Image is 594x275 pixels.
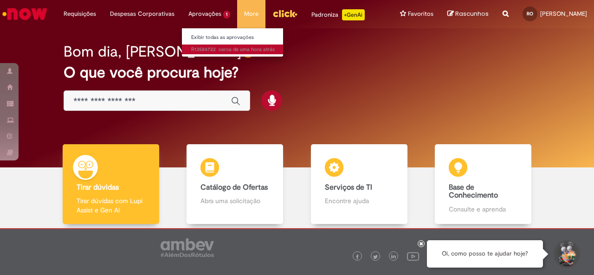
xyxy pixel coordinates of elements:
[408,9,433,19] span: Favoritos
[272,6,297,20] img: click_logo_yellow_360x200.png
[355,255,360,259] img: logo_footer_facebook.png
[1,5,49,23] img: ServiceNow
[173,144,297,224] a: Catálogo de Ofertas Abra uma solicitação
[325,196,394,205] p: Encontre ajuda
[449,183,498,200] b: Base de Conhecimento
[325,183,372,192] b: Serviços de TI
[200,196,269,205] p: Abra uma solicitação
[342,9,365,20] p: +GenAi
[181,28,284,57] ul: Aprovações
[219,46,275,53] span: cerca de uma hora atrás
[427,240,543,268] div: Oi, como posso te ajudar hoje?
[182,32,284,43] a: Exibir todas as aprovações
[219,46,275,53] time: 01/10/2025 10:01:59
[77,183,119,192] b: Tirar dúvidas
[421,144,546,224] a: Base de Conhecimento Consulte e aprenda
[449,205,517,214] p: Consulte e aprenda
[49,144,173,224] a: Tirar dúvidas Tirar dúvidas com Lupi Assist e Gen Ai
[311,9,365,20] div: Padroniza
[407,250,419,262] img: logo_footer_youtube.png
[223,11,230,19] span: 1
[64,44,241,60] h2: Bom dia, [PERSON_NAME]
[373,255,378,259] img: logo_footer_twitter.png
[182,45,284,55] a: Aberto R13584722 :
[191,46,275,53] span: R13584722
[455,9,489,18] span: Rascunhos
[64,9,96,19] span: Requisições
[200,183,268,192] b: Catálogo de Ofertas
[297,144,421,224] a: Serviços de TI Encontre ajuda
[161,238,214,257] img: logo_footer_ambev_rotulo_gray.png
[77,196,145,215] p: Tirar dúvidas com Lupi Assist e Gen Ai
[552,240,580,268] button: Iniciar Conversa de Suporte
[244,9,258,19] span: More
[391,254,396,260] img: logo_footer_linkedin.png
[188,9,221,19] span: Aprovações
[64,64,530,81] h2: O que você procura hoje?
[540,10,587,18] span: [PERSON_NAME]
[110,9,174,19] span: Despesas Corporativas
[447,10,489,19] a: Rascunhos
[527,11,533,17] span: RO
